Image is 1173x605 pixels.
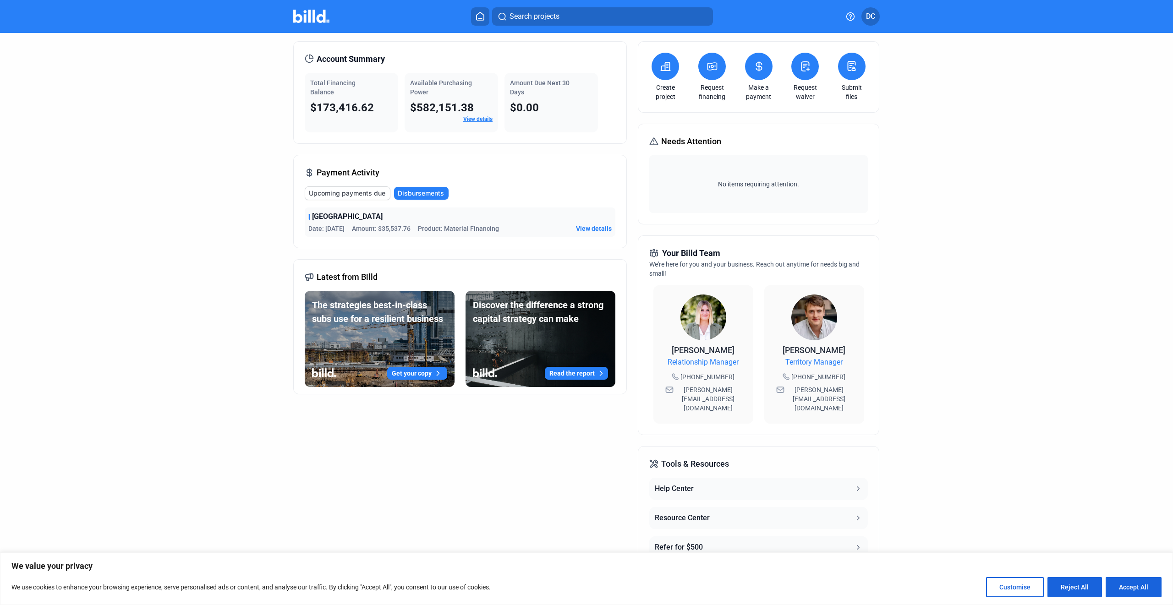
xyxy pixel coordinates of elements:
[11,582,491,593] p: We use cookies to enhance your browsing experience, serve personalised ads or content, and analys...
[317,271,378,283] span: Latest from Billd
[1047,577,1102,597] button: Reject All
[789,83,821,101] a: Request waiver
[492,7,713,26] button: Search projects
[394,187,449,200] button: Disbursements
[11,561,1162,572] p: We value your privacy
[986,577,1044,597] button: Customise
[696,83,728,101] a: Request financing
[649,261,860,277] span: We're here for you and your business. Reach out anytime for needs big and small!
[312,211,383,222] span: [GEOGRAPHIC_DATA]
[545,367,608,380] button: Read the report
[398,189,444,198] span: Disbursements
[791,372,845,382] span: [PHONE_NUMBER]
[305,186,390,200] button: Upcoming payments due
[308,224,345,233] span: Date: [DATE]
[791,294,837,340] img: Territory Manager
[310,79,356,96] span: Total Financing Balance
[661,135,721,148] span: Needs Attention
[293,10,329,23] img: Billd Company Logo
[310,101,374,114] span: $173,416.62
[680,372,734,382] span: [PHONE_NUMBER]
[655,542,703,553] div: Refer for $500
[662,247,720,260] span: Your Billd Team
[836,83,868,101] a: Submit files
[783,345,845,355] span: [PERSON_NAME]
[410,79,472,96] span: Available Purchasing Power
[680,294,726,340] img: Relationship Manager
[866,11,875,22] span: DC
[655,512,710,523] div: Resource Center
[1106,577,1162,597] button: Accept All
[649,536,867,558] button: Refer for $500
[352,224,411,233] span: Amount: $35,537.76
[655,483,694,494] div: Help Center
[786,385,852,413] span: [PERSON_NAME][EMAIL_ADDRESS][DOMAIN_NAME]
[312,298,447,326] div: The strategies best-in-class subs use for a resilient business
[510,79,570,96] span: Amount Due Next 30 Days
[672,345,734,355] span: [PERSON_NAME]
[743,83,775,101] a: Make a payment
[649,507,867,529] button: Resource Center
[668,357,739,368] span: Relationship Manager
[317,166,379,179] span: Payment Activity
[510,11,559,22] span: Search projects
[576,224,612,233] button: View details
[653,180,864,189] span: No items requiring attention.
[649,478,867,500] button: Help Center
[785,357,843,368] span: Territory Manager
[317,53,385,65] span: Account Summary
[463,116,493,122] a: View details
[675,385,741,413] span: [PERSON_NAME][EMAIL_ADDRESS][DOMAIN_NAME]
[309,189,385,198] span: Upcoming payments due
[418,224,499,233] span: Product: Material Financing
[861,7,880,26] button: DC
[510,101,539,114] span: $0.00
[387,367,447,380] button: Get your copy
[661,458,729,470] span: Tools & Resources
[649,83,681,101] a: Create project
[410,101,474,114] span: $582,151.38
[473,298,608,326] div: Discover the difference a strong capital strategy can make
